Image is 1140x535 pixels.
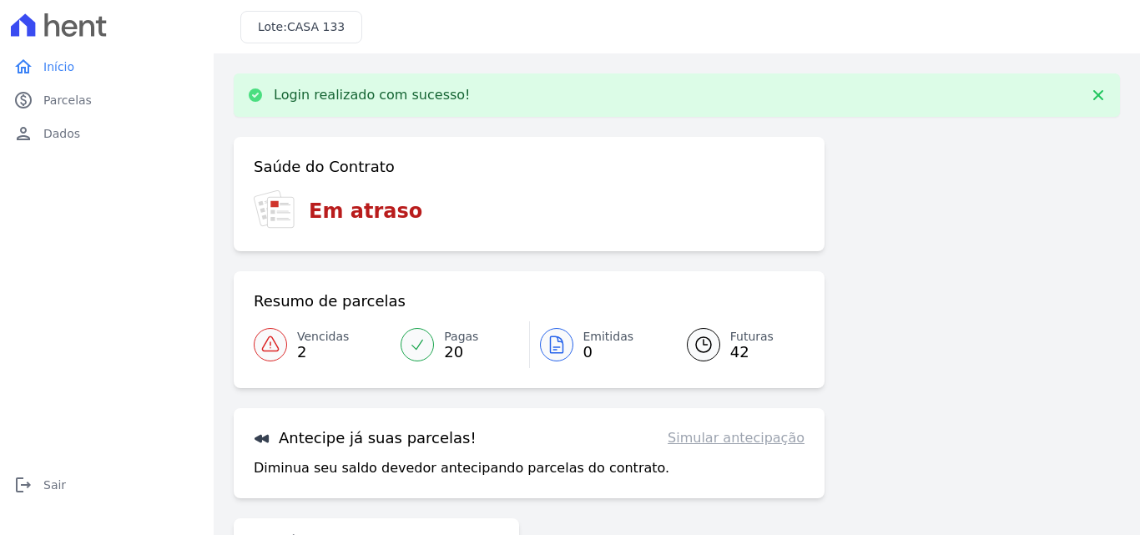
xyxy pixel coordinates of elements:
span: 2 [297,346,349,359]
p: Login realizado com sucesso! [274,87,471,103]
i: person [13,124,33,144]
a: Pagas 20 [391,321,528,368]
span: Emitidas [583,328,634,346]
a: Emitidas 0 [530,321,667,368]
a: homeInício [7,50,207,83]
span: Futuras [730,328,774,346]
span: 20 [444,346,478,359]
h3: Em atraso [309,196,422,226]
p: Diminua seu saldo devedor antecipando parcelas do contrato. [254,458,669,478]
a: personDados [7,117,207,150]
span: Início [43,58,74,75]
i: home [13,57,33,77]
h3: Lote: [258,18,345,36]
span: Dados [43,125,80,142]
h3: Resumo de parcelas [254,291,406,311]
a: logoutSair [7,468,207,502]
h3: Antecipe já suas parcelas! [254,428,477,448]
h3: Saúde do Contrato [254,157,395,177]
a: paidParcelas [7,83,207,117]
span: Pagas [444,328,478,346]
span: 0 [583,346,634,359]
span: 42 [730,346,774,359]
a: Simular antecipação [668,428,805,448]
i: paid [13,90,33,110]
a: Vencidas 2 [254,321,391,368]
i: logout [13,475,33,495]
a: Futuras 42 [667,321,805,368]
span: Sair [43,477,66,493]
span: CASA 133 [287,20,345,33]
span: Vencidas [297,328,349,346]
span: Parcelas [43,92,92,109]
